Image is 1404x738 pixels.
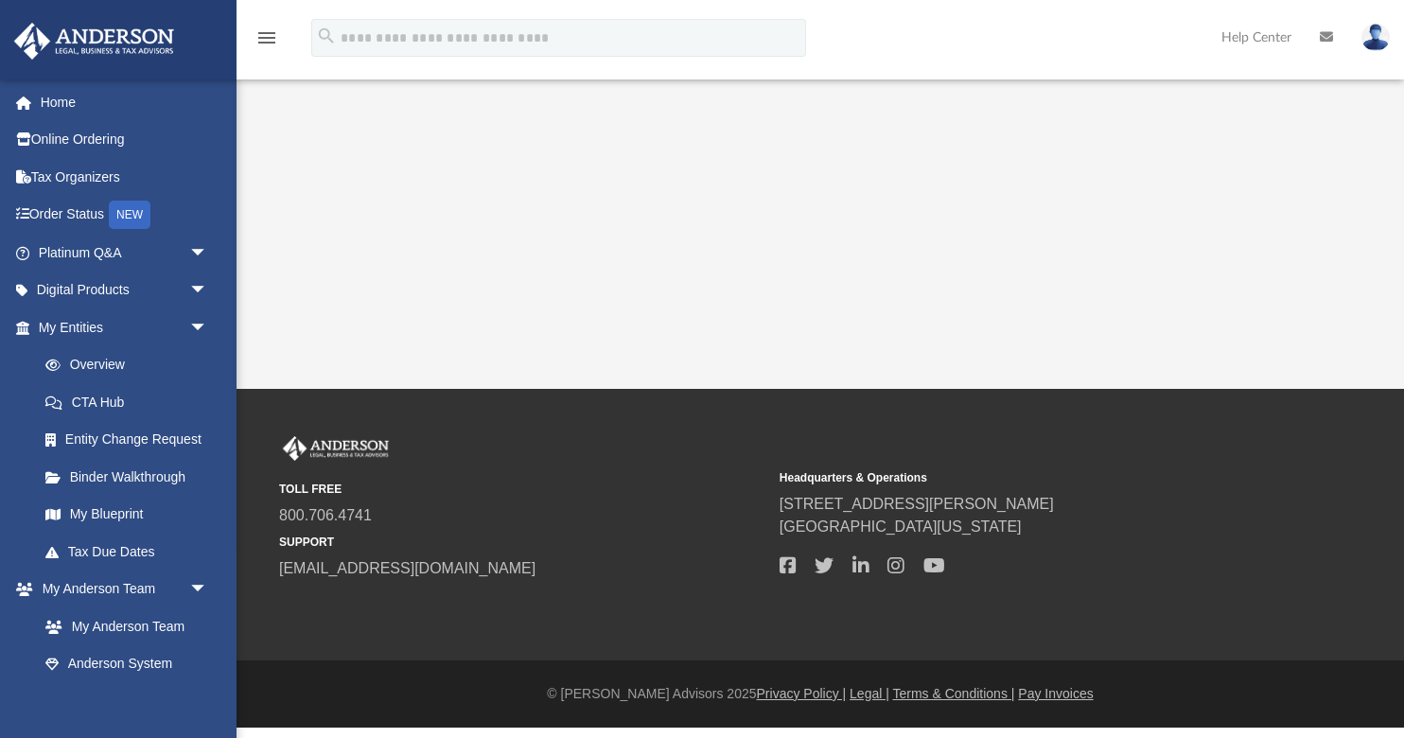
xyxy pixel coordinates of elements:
[279,481,766,498] small: TOLL FREE
[13,196,237,235] a: Order StatusNEW
[189,272,227,310] span: arrow_drop_down
[189,308,227,347] span: arrow_drop_down
[237,684,1404,704] div: © [PERSON_NAME] Advisors 2025
[13,571,227,608] a: My Anderson Teamarrow_drop_down
[255,26,278,49] i: menu
[13,158,237,196] a: Tax Organizers
[109,201,150,229] div: NEW
[26,645,227,683] a: Anderson System
[780,518,1022,535] a: [GEOGRAPHIC_DATA][US_STATE]
[26,458,237,496] a: Binder Walkthrough
[26,383,237,421] a: CTA Hub
[13,308,237,346] a: My Entitiesarrow_drop_down
[757,686,847,701] a: Privacy Policy |
[893,686,1015,701] a: Terms & Conditions |
[850,686,889,701] a: Legal |
[279,436,393,461] img: Anderson Advisors Platinum Portal
[26,607,218,645] a: My Anderson Team
[189,234,227,272] span: arrow_drop_down
[13,272,237,309] a: Digital Productsarrow_drop_down
[279,534,766,551] small: SUPPORT
[13,121,237,159] a: Online Ordering
[279,560,535,576] a: [EMAIL_ADDRESS][DOMAIN_NAME]
[780,469,1267,486] small: Headquarters & Operations
[26,496,227,534] a: My Blueprint
[279,507,372,523] a: 800.706.4741
[255,36,278,49] a: menu
[26,533,237,571] a: Tax Due Dates
[9,23,180,60] img: Anderson Advisors Platinum Portal
[1361,24,1390,51] img: User Pic
[316,26,337,46] i: search
[780,496,1054,512] a: [STREET_ADDRESS][PERSON_NAME]
[26,421,237,459] a: Entity Change Request
[26,346,237,384] a: Overview
[189,571,227,609] span: arrow_drop_down
[13,234,237,272] a: Platinum Q&Aarrow_drop_down
[1018,686,1093,701] a: Pay Invoices
[13,83,237,121] a: Home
